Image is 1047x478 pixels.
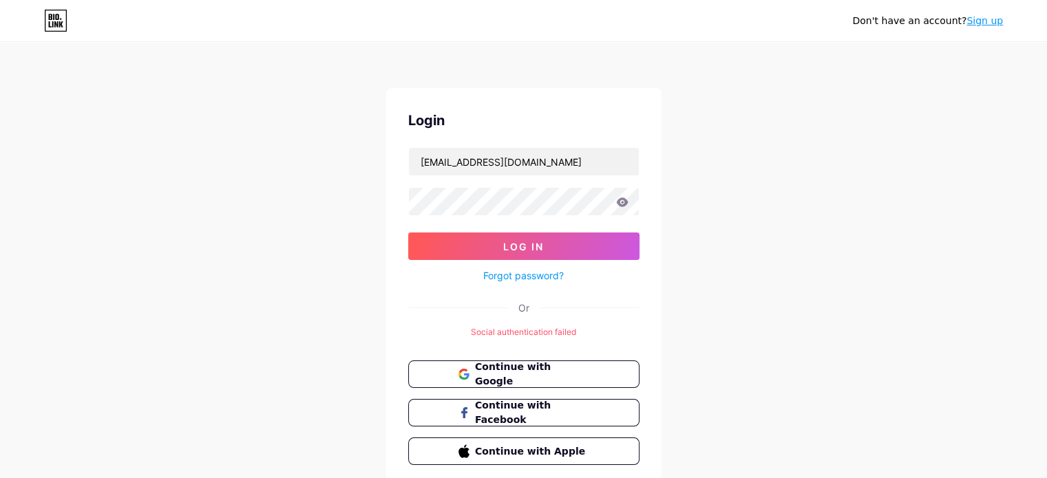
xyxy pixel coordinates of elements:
a: Sign up [966,15,1003,26]
span: Log In [503,241,544,252]
button: Continue with Google [408,360,639,388]
button: Continue with Apple [408,437,639,465]
a: Forgot password? [483,268,564,283]
button: Continue with Facebook [408,399,639,426]
span: Continue with Apple [475,444,589,459]
div: Login [408,110,639,131]
div: Don't have an account? [852,14,1003,28]
input: Username [409,148,639,175]
div: Social authentication failed [408,326,639,338]
button: Log In [408,232,639,260]
span: Continue with Google [475,360,589,389]
div: Or [518,301,529,315]
span: Continue with Facebook [475,398,589,427]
